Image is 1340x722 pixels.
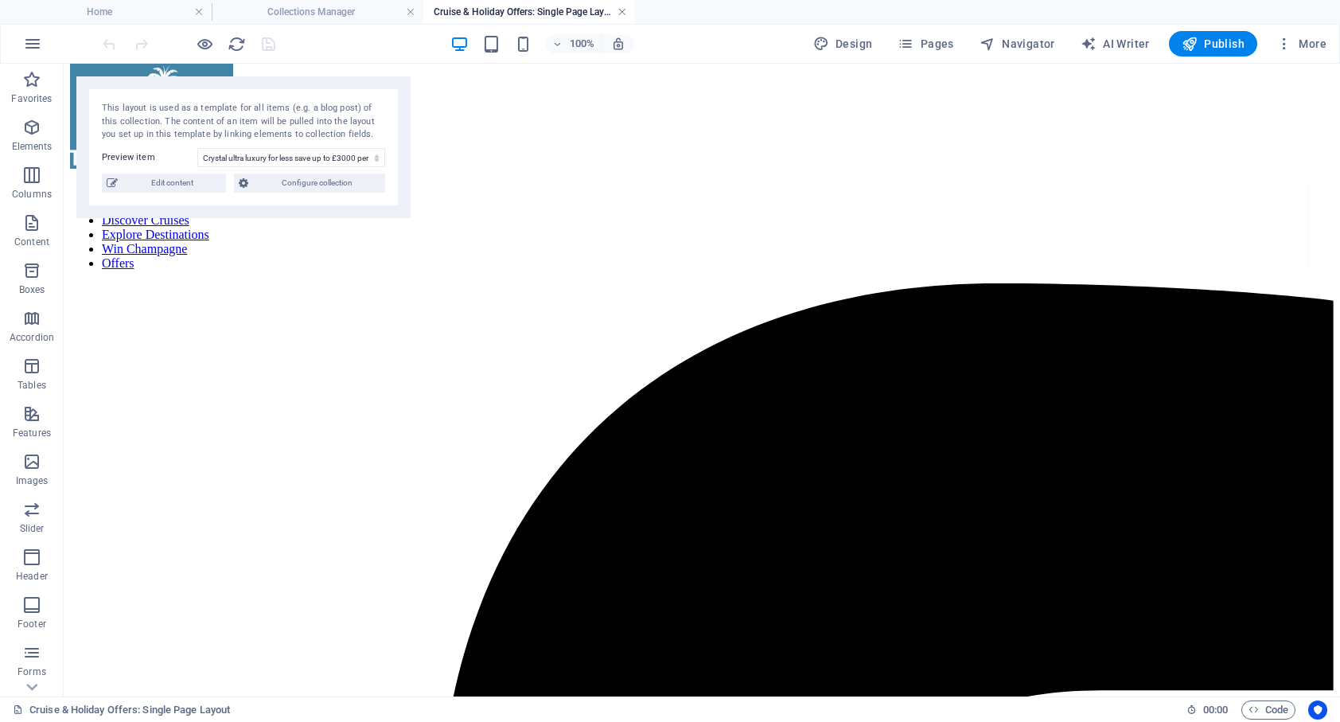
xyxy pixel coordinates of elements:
p: Favorites [11,92,52,105]
h4: Cruise & Holiday Offers: Single Page Layout [423,3,635,21]
span: Navigator [980,36,1055,52]
i: On resize automatically adjust zoom level to fit chosen device. [611,37,625,51]
span: 00 00 [1203,701,1228,720]
label: Preview item [102,148,197,167]
p: Elements [12,140,53,153]
button: reload [227,34,246,53]
button: Configure collection [234,174,385,193]
p: Accordion [10,331,54,344]
span: Pages [898,36,953,52]
h6: Session time [1186,701,1229,720]
a: Click to cancel selection. Double-click to open Pages [13,701,230,720]
button: Click here to leave preview mode and continue editing [195,34,214,53]
p: Images [16,474,49,487]
h6: 100% [570,34,595,53]
p: Slider [20,522,45,535]
button: Edit content [102,174,226,193]
button: Publish [1169,31,1257,57]
p: Content [14,236,49,248]
div: Design (Ctrl+Alt+Y) [807,31,879,57]
i: Reload page [228,35,246,53]
p: Footer [18,618,46,630]
div: This layout is used as a template for all items (e.g. a blog post) of this collection. The conten... [102,102,385,142]
button: Code [1241,701,1295,720]
p: Header [16,570,48,583]
button: AI Writer [1074,31,1156,57]
button: Usercentrics [1308,701,1327,720]
span: AI Writer [1081,36,1150,52]
span: Code [1248,701,1288,720]
p: Forms [18,665,46,678]
button: 100% [546,34,602,53]
button: Pages [891,31,960,57]
p: Features [13,427,51,439]
p: Boxes [19,283,45,296]
button: Design [807,31,879,57]
span: Publish [1182,36,1245,52]
span: More [1276,36,1326,52]
button: More [1270,31,1333,57]
h4: Collections Manager [212,3,423,21]
span: Configure collection [253,174,380,193]
span: : [1214,704,1217,716]
span: Edit content [123,174,221,193]
p: Columns [12,188,52,201]
button: Navigator [973,31,1061,57]
p: Tables [18,379,46,392]
span: Design [813,36,873,52]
